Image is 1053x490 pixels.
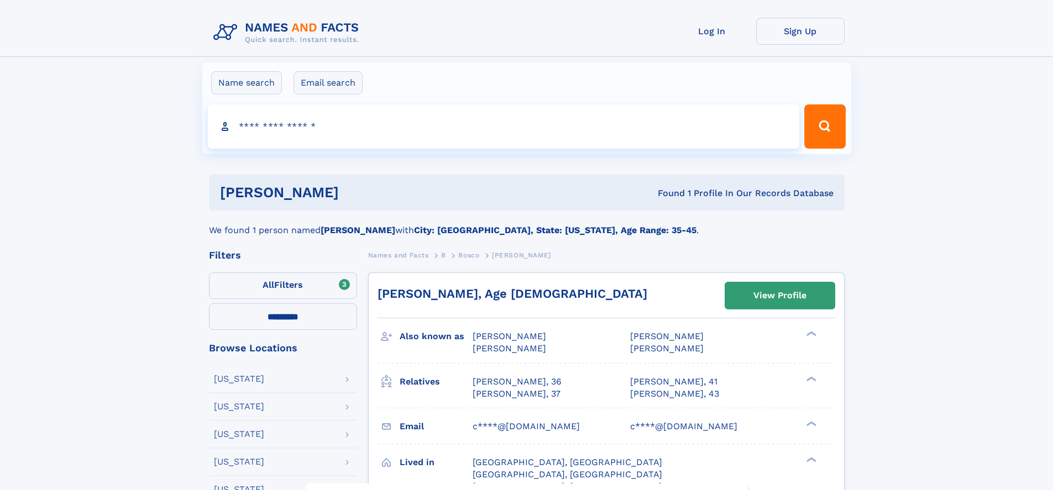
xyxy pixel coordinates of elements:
[321,225,395,235] b: [PERSON_NAME]
[400,453,473,472] h3: Lived in
[473,388,560,400] a: [PERSON_NAME], 37
[214,430,264,439] div: [US_STATE]
[414,225,696,235] b: City: [GEOGRAPHIC_DATA], State: [US_STATE], Age Range: 35-45
[668,18,756,45] a: Log In
[492,251,551,259] span: [PERSON_NAME]
[804,420,817,427] div: ❯
[473,331,546,341] span: [PERSON_NAME]
[294,71,363,94] label: Email search
[441,248,446,262] a: B
[630,331,704,341] span: [PERSON_NAME]
[630,388,719,400] a: [PERSON_NAME], 43
[804,330,817,338] div: ❯
[804,104,845,149] button: Search Button
[473,457,662,467] span: [GEOGRAPHIC_DATA], [GEOGRAPHIC_DATA]
[753,283,806,308] div: View Profile
[214,402,264,411] div: [US_STATE]
[400,417,473,436] h3: Email
[458,251,479,259] span: Bosco
[725,282,835,309] a: View Profile
[804,375,817,382] div: ❯
[630,343,704,354] span: [PERSON_NAME]
[368,248,429,262] a: Names and Facts
[209,18,368,48] img: Logo Names and Facts
[220,186,499,199] h1: [PERSON_NAME]
[458,248,479,262] a: Bosco
[209,210,845,237] div: We found 1 person named with .
[214,457,264,466] div: [US_STATE]
[473,343,546,354] span: [PERSON_NAME]
[209,250,357,260] div: Filters
[211,71,282,94] label: Name search
[209,272,357,299] label: Filters
[441,251,446,259] span: B
[209,343,357,353] div: Browse Locations
[473,376,562,388] a: [PERSON_NAME], 36
[804,456,817,463] div: ❯
[400,372,473,391] h3: Relatives
[498,187,834,199] div: Found 1 Profile In Our Records Database
[756,18,845,45] a: Sign Up
[473,469,662,480] span: [GEOGRAPHIC_DATA], [GEOGRAPHIC_DATA]
[400,327,473,346] h3: Also known as
[630,376,717,388] a: [PERSON_NAME], 41
[263,280,274,290] span: All
[378,287,647,301] a: [PERSON_NAME], Age [DEMOGRAPHIC_DATA]
[208,104,800,149] input: search input
[214,375,264,383] div: [US_STATE]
